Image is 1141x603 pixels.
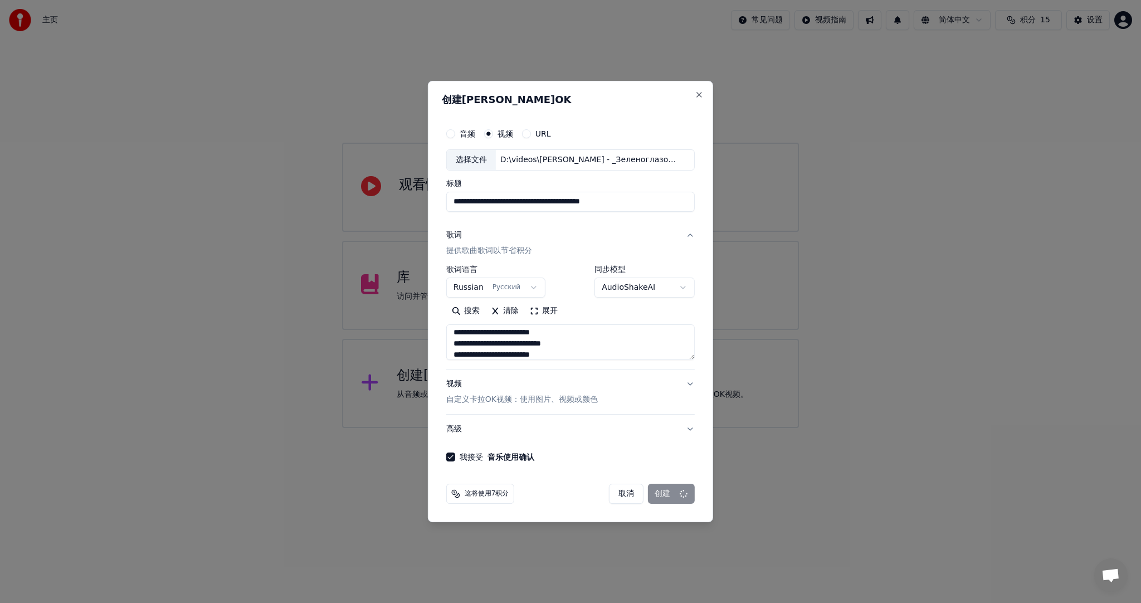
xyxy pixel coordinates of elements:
[535,130,551,138] label: URL
[446,221,695,265] button: 歌词提供歌曲歌词以节省积分
[460,130,475,138] label: 音频
[446,369,695,414] button: 视频自定义卡拉OK视频：使用图片、视频或颜色
[446,245,532,256] p: 提供歌曲歌词以节省积分
[446,265,695,369] div: 歌词提供歌曲歌词以节省积分
[442,95,699,105] h2: 创建[PERSON_NAME]OK
[465,489,509,498] span: 这将使用7积分
[446,415,695,444] button: 高级
[446,179,695,187] label: 标题
[594,265,695,273] label: 同步模型
[485,302,524,320] button: 清除
[487,453,534,461] button: 我接受
[446,378,598,405] div: 视频
[446,265,545,273] label: 歌词语言
[609,484,643,504] button: 取消
[446,230,462,241] div: 歌词
[496,154,685,166] div: D:\videos\[PERSON_NAME] - _Зеленоглазое такси_ (2010).mp4
[498,130,513,138] label: 视频
[446,394,598,405] p: 自定义卡拉OK视频：使用图片、视频或颜色
[447,150,496,170] div: 选择文件
[446,302,485,320] button: 搜索
[460,453,534,461] label: 我接受
[524,302,563,320] button: 展开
